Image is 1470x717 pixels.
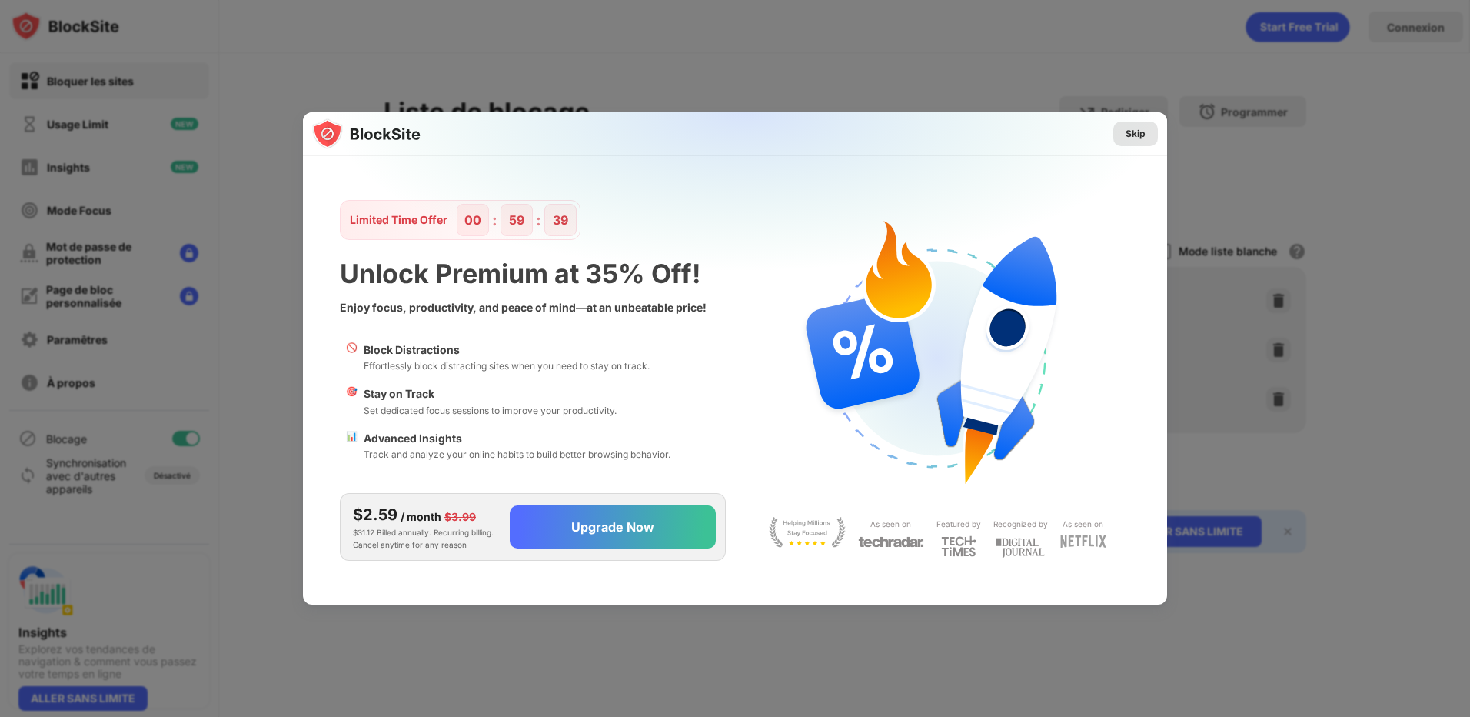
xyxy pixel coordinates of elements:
[936,517,981,532] div: Featured by
[346,430,358,462] div: 📊
[353,503,497,551] div: $31.12 Billed annually. Recurring billing. Cancel anytime for any reason
[1060,535,1106,548] img: light-netflix.svg
[1126,126,1146,142] div: Skip
[870,517,911,532] div: As seen on
[571,519,654,535] div: Upgrade Now
[364,447,670,462] div: Track and analyze your online habits to build better browsing behavior.
[996,535,1045,561] img: light-digital-journal.svg
[364,430,670,447] div: Advanced Insights
[858,535,924,549] img: light-techradar.svg
[1063,517,1103,532] div: As seen on
[993,517,1048,532] div: Recognized by
[941,535,976,557] img: light-techtimes.svg
[769,517,846,548] img: light-stay-focus.svg
[353,503,397,526] div: $2.59
[444,509,476,525] div: $3.99
[312,112,1176,417] img: gradient.svg
[401,509,441,525] div: / month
